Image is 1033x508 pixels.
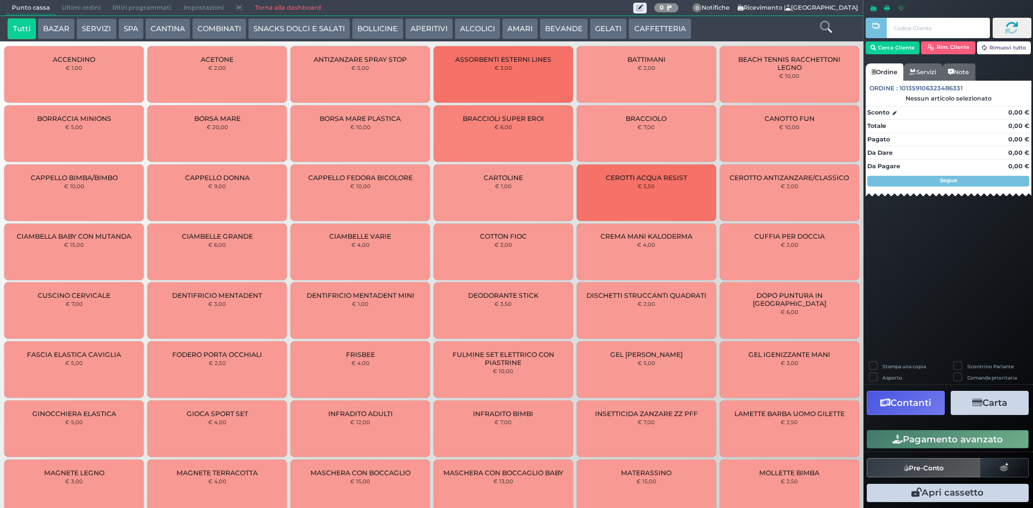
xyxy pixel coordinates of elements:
span: INFRADITO BIMBI [473,410,533,418]
button: APERITIVI [405,18,453,40]
span: CIAMBELLE GRANDE [182,232,253,240]
span: Ordine : [869,84,898,93]
div: Nessun articolo selezionato [866,95,1031,102]
small: € 7,00 [638,419,655,425]
small: € 10,00 [779,124,799,130]
a: Servizi [903,63,942,81]
span: MASCHERA CON BOCCAGLIO BABY [443,469,563,477]
span: DENTIFRICIO MENTADENT MINI [307,291,414,299]
small: € 4,00 [637,241,655,248]
small: € 4,00 [208,478,227,484]
small: € 2,00 [494,241,512,248]
strong: Da Dare [867,149,893,156]
small: € 5,00 [65,360,83,366]
span: MAGNETE LEGNO [44,469,104,477]
small: € 15,00 [64,241,84,248]
small: € 2,00 [638,65,655,71]
small: € 12,00 [350,419,370,425]
small: € 13,00 [493,478,513,484]
strong: Pagato [867,135,890,143]
a: Ordine [866,63,903,81]
small: € 2,00 [781,241,798,248]
button: BOLLICINE [352,18,403,40]
span: FODERO PORTA OCCHIALI [172,350,262,359]
button: BAZAR [38,18,75,40]
span: ANTIZANZARE SPRAY STOP [314,55,407,63]
small: € 6,00 [494,124,512,130]
span: BORRACCIA MINIONS [37,115,111,123]
small: € 3,00 [208,300,226,307]
a: Note [942,63,975,81]
small: € 3,50 [494,300,512,307]
label: Scontrino Parlante [967,363,1014,370]
span: CUSCINO CERVICALE [38,291,110,299]
small: € 5,00 [351,65,369,71]
small: € 2,50 [781,419,798,425]
button: Carta [951,391,1029,415]
button: SPA [118,18,144,40]
small: € 1,00 [66,65,82,71]
span: GEL IGENIZZANTE MANI [748,350,830,359]
span: CAPPELLO DONNA [185,174,250,182]
span: MOLLETTE BIMBA [759,469,819,477]
small: € 9,00 [208,183,226,189]
span: ACCENDINO [53,55,95,63]
button: Rim. Cliente [921,41,975,54]
strong: Totale [867,122,886,130]
small: € 2,00 [208,65,226,71]
span: CIAMBELLE VARIE [329,232,391,240]
button: Cerca Cliente [866,41,920,54]
strong: 0,00 € [1008,135,1029,143]
input: Codice Cliente [887,18,989,38]
button: CANTINA [145,18,190,40]
span: FRISBEE [346,350,375,359]
button: Rimuovi tutto [977,41,1031,54]
small: € 3,00 [781,360,798,366]
button: SERVIZI [76,18,116,40]
span: 0 [692,3,702,13]
button: BEVANDE [540,18,588,40]
span: MATERASSINO [621,469,671,477]
small: € 4,00 [351,360,370,366]
small: € 10,00 [779,73,799,79]
button: Pre-Conto [867,458,981,477]
button: Tutti [8,18,36,40]
span: INFRADITO ADULTI [328,410,393,418]
span: BORSA MARE [194,115,240,123]
span: CAPPELLO FEDORA BICOLORE [308,174,413,182]
small: € 7,00 [66,300,83,307]
span: BATTIMANI [627,55,666,63]
span: MASCHERA CON BOCCAGLIO [310,469,411,477]
strong: 0,00 € [1008,122,1029,130]
a: Torna alla dashboard [249,1,327,16]
span: FULMINE SET ELETTRICO CON PIASTRINE [443,350,564,367]
span: DEODORANTE STICK [468,291,539,299]
strong: 0,00 € [1008,109,1029,116]
small: € 10,00 [350,183,371,189]
small: € 5,00 [65,124,83,130]
strong: Segue [940,177,957,184]
label: Stampa una copia [882,363,926,370]
small: € 20,00 [207,124,228,130]
label: Asporto [882,374,902,381]
small: € 2,50 [781,478,798,484]
span: MAGNETE TERRACOTTA [176,469,258,477]
small: € 6,00 [208,241,226,248]
span: CREMA MANI KALODERMA [600,232,692,240]
span: INSETTICIDA ZANZARE ZZ PFF [595,410,698,418]
button: COMBINATI [192,18,246,40]
span: CEROTTO ANTIZANZARE/CLASSICO [730,174,849,182]
small: € 5,50 [638,183,655,189]
small: € 6,00 [781,309,798,315]
span: GINOCCHIERA ELASTICA [32,410,116,418]
span: CEROTTI ACQUA RESIST [606,174,687,182]
span: CUFFIA PER DOCCIA [754,232,825,240]
strong: 0,00 € [1008,162,1029,170]
label: Comanda prioritaria [967,374,1017,381]
strong: Da Pagare [867,162,900,170]
button: Apri cassetto [867,484,1029,502]
span: BRACCIOLI SUPER EROI [463,115,544,123]
span: LAMETTE BARBA UOMO GILETTE [734,410,845,418]
b: 0 [660,4,664,11]
span: DENTIFRICIO MENTADENT [172,291,262,299]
